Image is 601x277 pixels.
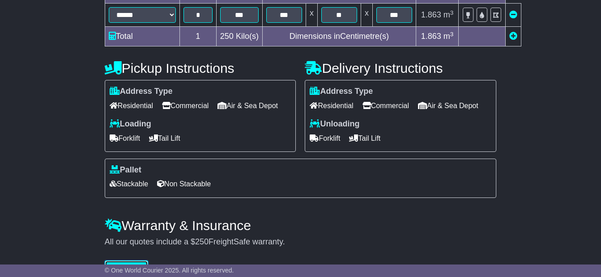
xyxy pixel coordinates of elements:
[157,177,211,191] span: Non Stackable
[306,4,317,27] td: x
[509,10,517,19] a: Remove this item
[305,61,496,76] h4: Delivery Instructions
[105,61,296,76] h4: Pickup Instructions
[105,237,496,247] div: All our quotes include a $ FreightSafe warranty.
[362,99,409,113] span: Commercial
[262,27,416,46] td: Dimensions in Centimetre(s)
[217,99,278,113] span: Air & Sea Depot
[361,4,372,27] td: x
[195,237,209,246] span: 250
[105,27,179,46] td: Total
[349,131,380,145] span: Tail Lift
[110,99,153,113] span: Residential
[421,10,441,19] span: 1.863
[220,32,234,41] span: 250
[110,87,173,97] label: Address Type
[105,267,234,274] span: © One World Courier 2025. All rights reserved.
[418,99,478,113] span: Air & Sea Depot
[179,27,216,46] td: 1
[310,131,340,145] span: Forklift
[443,10,454,19] span: m
[110,131,140,145] span: Forklift
[450,9,454,16] sup: 3
[450,31,454,38] sup: 3
[216,27,262,46] td: Kilo(s)
[310,99,353,113] span: Residential
[105,218,496,233] h4: Warranty & Insurance
[509,32,517,41] a: Add new item
[310,119,359,129] label: Unloading
[421,32,441,41] span: 1.863
[110,165,141,175] label: Pallet
[149,131,180,145] span: Tail Lift
[105,260,149,276] button: Get Quotes
[110,177,148,191] span: Stackable
[443,32,454,41] span: m
[310,87,373,97] label: Address Type
[110,119,151,129] label: Loading
[162,99,209,113] span: Commercial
